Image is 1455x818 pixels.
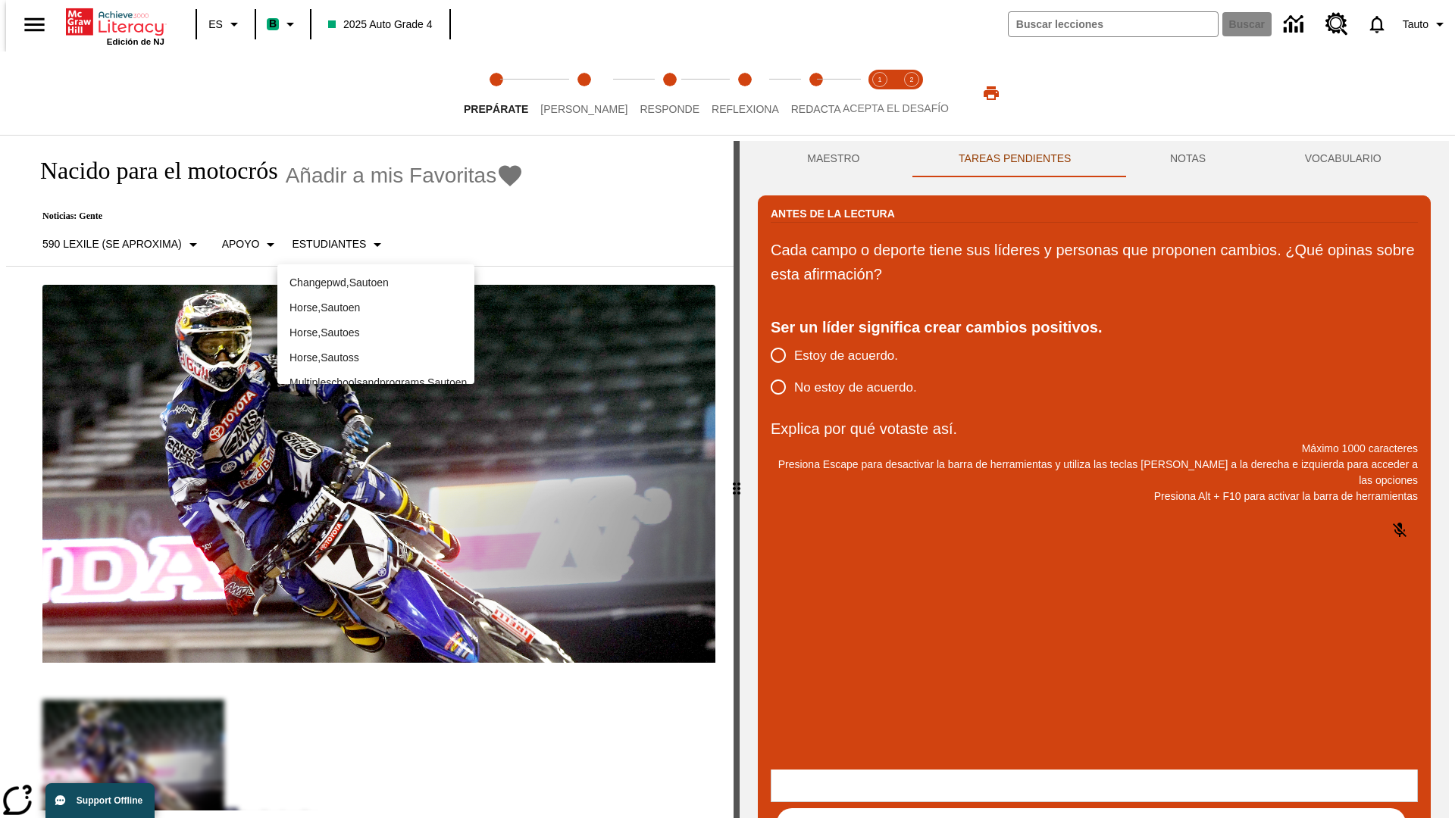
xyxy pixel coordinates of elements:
[289,325,462,341] p: Horse , Sautoes
[289,300,462,316] p: Horse , Sautoen
[6,12,221,26] body: Explica por qué votaste así. Máximo 1000 caracteres Presiona Alt + F10 para activar la barra de h...
[289,275,462,291] p: Changepwd , Sautoen
[289,375,462,391] p: Multipleschoolsandprograms , Sautoen
[289,350,462,366] p: Horse , Sautoss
